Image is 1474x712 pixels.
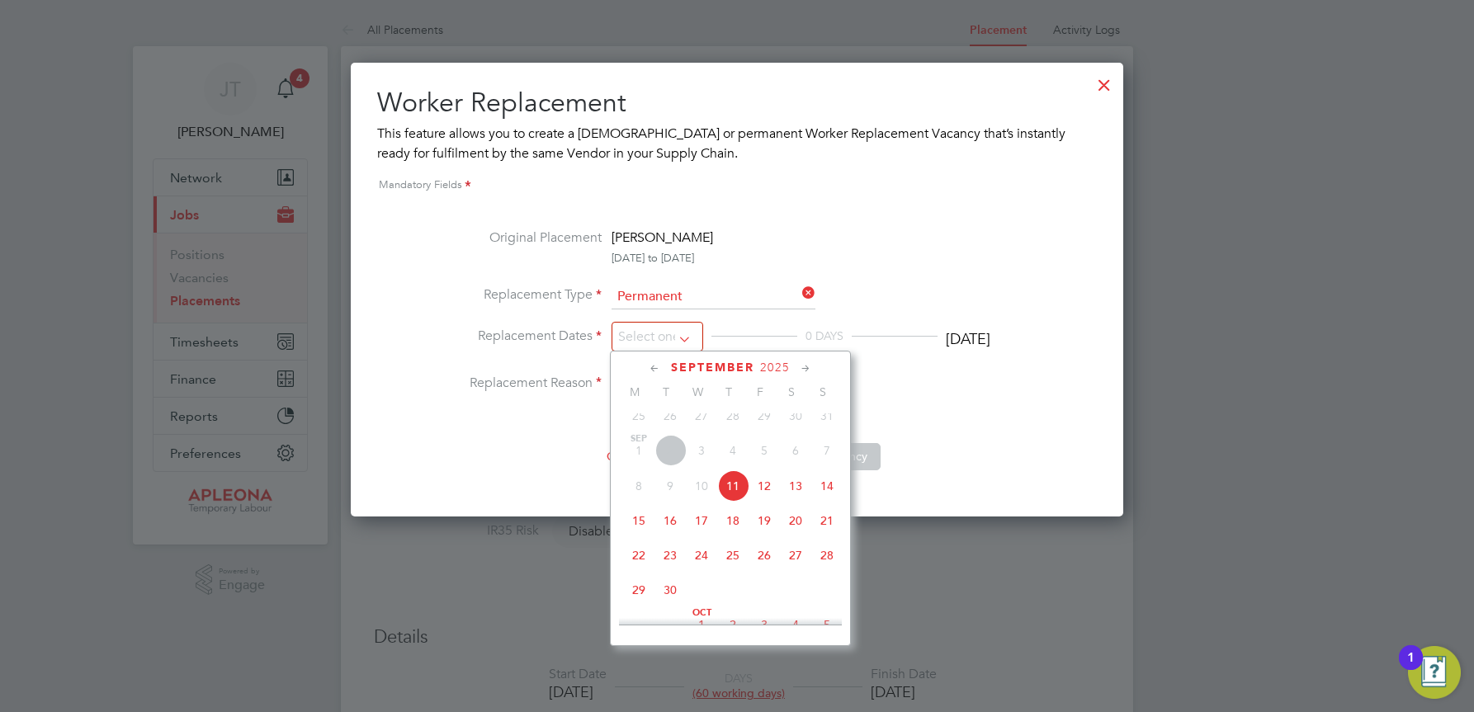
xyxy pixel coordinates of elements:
[717,609,749,640] span: 2
[619,384,650,399] span: M
[749,400,780,431] span: 29
[686,435,717,466] span: 3
[686,400,717,431] span: 27
[717,470,749,502] span: 11
[654,400,686,431] span: 26
[437,228,602,265] label: Original Placement
[654,574,686,606] span: 30
[807,384,839,399] span: S
[686,540,717,571] span: 24
[437,375,602,392] label: Replacement Reason
[682,384,713,399] span: W
[1408,646,1461,699] button: Open Resource Center, 1 new notification
[780,609,811,640] span: 4
[744,384,776,399] span: F
[654,435,686,466] span: 2
[811,470,843,502] span: 14
[749,609,780,640] span: 3
[437,326,602,353] label: Replacement Dates
[377,177,1097,195] div: Mandatory Fields
[780,540,811,571] span: 27
[717,540,749,571] span: 25
[780,470,811,502] span: 13
[946,329,990,349] div: [DATE]
[811,435,843,466] span: 7
[654,470,686,502] span: 9
[760,361,790,375] span: 2025
[749,470,780,502] span: 12
[623,540,654,571] span: 22
[776,384,807,399] span: S
[797,326,852,346] div: 0 DAYS
[437,285,602,306] label: Replacement Type
[612,285,815,309] input: Select one
[654,540,686,571] span: 23
[686,470,717,502] span: 10
[654,505,686,536] span: 16
[780,505,811,536] span: 20
[686,505,717,536] span: 17
[780,435,811,466] span: 6
[612,229,713,246] span: [PERSON_NAME]
[623,400,654,431] span: 25
[811,400,843,431] span: 31
[811,540,843,571] span: 28
[811,505,843,536] span: 21
[377,86,1097,120] h2: Worker Replacement
[749,435,780,466] span: 5
[593,443,655,469] button: Cancel
[1407,658,1415,679] div: 1
[749,505,780,536] span: 19
[713,384,744,399] span: T
[717,505,749,536] span: 18
[623,435,654,443] span: Sep
[686,609,717,640] span: 1
[623,435,654,466] span: 1
[671,361,754,375] span: September
[377,124,1097,163] div: This feature allows you to create a [DEMOGRAPHIC_DATA] or permanent Worker Replacement Vacancy th...
[717,400,749,431] span: 28
[780,400,811,431] span: 30
[717,435,749,466] span: 4
[612,322,703,352] input: Select one
[686,609,717,617] span: Oct
[811,609,843,640] span: 5
[623,470,654,502] span: 8
[623,574,654,606] span: 29
[749,540,780,571] span: 26
[650,384,682,399] span: T
[623,505,654,536] span: 15
[612,251,694,265] span: [DATE] to [DATE]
